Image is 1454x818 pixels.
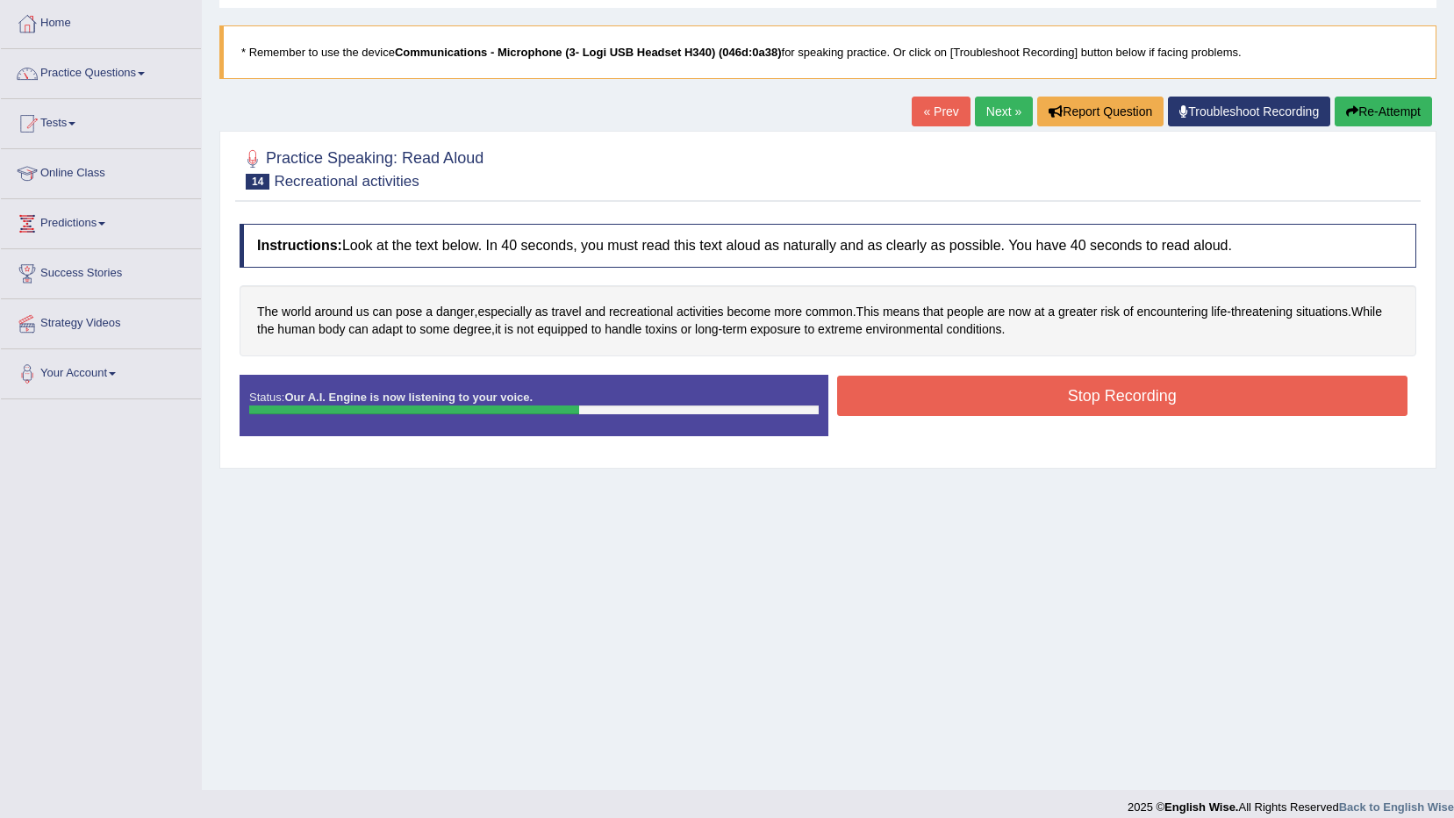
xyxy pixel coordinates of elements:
button: Stop Recording [837,376,1408,416]
a: Back to English Wise [1339,800,1454,814]
span: Click to see word definition [314,303,353,321]
span: Click to see word definition [517,320,534,339]
a: Tests [1,99,201,143]
span: Click to see word definition [1048,303,1055,321]
span: Click to see word definition [677,303,724,321]
span: Click to see word definition [856,303,879,321]
a: « Prev [912,97,970,126]
span: Click to see word definition [681,320,691,339]
a: Success Stories [1,249,201,293]
span: Click to see word definition [1211,303,1227,321]
span: Click to see word definition [1035,303,1045,321]
span: Click to see word definition [319,320,345,339]
span: 14 [246,174,269,190]
span: Click to see word definition [645,320,677,339]
small: Recreational activities [274,173,419,190]
span: Click to see word definition [987,303,1005,321]
span: Click to see word definition [585,303,605,321]
a: Troubleshoot Recording [1168,97,1330,126]
span: Click to see word definition [257,303,278,321]
a: Next » [975,97,1033,126]
span: Click to see word definition [1123,303,1134,321]
a: Strategy Videos [1,299,201,343]
span: Click to see word definition [866,320,943,339]
h2: Practice Speaking: Read Aloud [240,146,483,190]
span: Click to see word definition [277,320,315,339]
div: , . - . , - . [240,285,1416,356]
span: Click to see word definition [1231,303,1293,321]
span: Click to see word definition [373,303,393,321]
span: Click to see word definition [495,320,501,339]
span: Click to see word definition [727,303,771,321]
span: Click to see word definition [436,303,475,321]
span: Click to see word definition [505,320,513,339]
span: Click to see word definition [1100,303,1120,321]
span: Click to see word definition [774,303,802,321]
span: Click to see word definition [477,303,531,321]
button: Re-Attempt [1335,97,1432,126]
span: Click to see word definition [396,303,422,321]
a: Your Account [1,349,201,393]
a: Online Class [1,149,201,193]
a: Practice Questions [1,49,201,93]
span: Click to see word definition [750,320,801,339]
span: Click to see word definition [1296,303,1348,321]
span: Click to see word definition [1058,303,1097,321]
span: Click to see word definition [806,303,853,321]
h4: Look at the text below. In 40 seconds, you must read this text aloud as naturally and as clearly ... [240,224,1416,268]
span: Click to see word definition [406,320,417,339]
a: Predictions [1,199,201,243]
span: Click to see word definition [552,303,582,321]
span: Click to see word definition [426,303,433,321]
span: Click to see word definition [883,303,920,321]
span: Click to see word definition [1008,303,1031,321]
span: Click to see word definition [818,320,863,339]
div: Status: [240,375,828,436]
span: Click to see word definition [609,303,673,321]
span: Click to see word definition [257,320,274,339]
span: Click to see word definition [282,303,311,321]
strong: English Wise. [1164,800,1238,814]
span: Click to see word definition [695,320,718,339]
span: Click to see word definition [805,320,815,339]
span: Click to see word definition [591,320,602,339]
b: Communications - Microphone (3- Logi USB Headset H340) (046d:0a38) [395,46,782,59]
span: Click to see word definition [348,320,369,339]
span: Click to see word definition [923,303,943,321]
span: Click to see word definition [356,303,369,321]
span: Click to see word definition [946,320,1001,339]
span: Click to see word definition [947,303,984,321]
div: 2025 © All Rights Reserved [1128,790,1454,815]
span: Click to see word definition [537,320,588,339]
span: Click to see word definition [1137,303,1208,321]
button: Report Question [1037,97,1164,126]
strong: Our A.I. Engine is now listening to your voice. [284,391,533,404]
span: Click to see word definition [605,320,641,339]
span: Click to see word definition [453,320,491,339]
b: Instructions: [257,238,342,253]
span: Click to see word definition [722,320,747,339]
span: Click to see word definition [419,320,449,339]
span: Click to see word definition [372,320,403,339]
span: Click to see word definition [1351,303,1382,321]
span: Click to see word definition [535,303,548,321]
blockquote: * Remember to use the device for speaking practice. Or click on [Troubleshoot Recording] button b... [219,25,1436,79]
